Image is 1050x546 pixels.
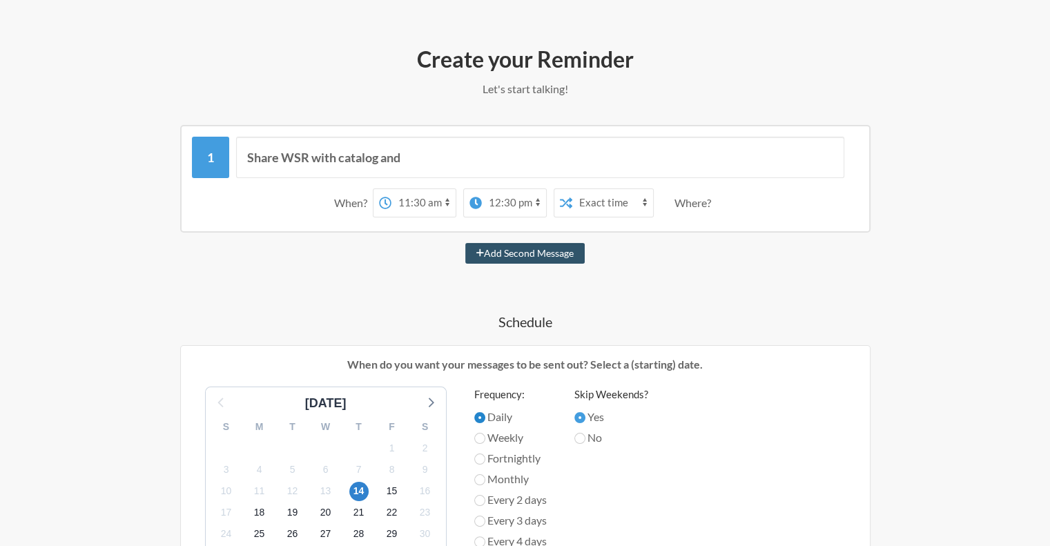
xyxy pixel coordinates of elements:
[574,433,585,444] input: No
[416,460,435,479] span: Tuesday, September 9, 2025
[574,387,648,402] label: Skip Weekends?
[334,188,373,217] div: When?
[574,429,648,446] label: No
[416,438,435,458] span: Tuesday, September 2, 2025
[474,474,485,485] input: Monthly
[300,394,352,413] div: [DATE]
[416,482,435,501] span: Tuesday, September 16, 2025
[474,409,547,425] label: Daily
[474,454,485,465] input: Fortnightly
[250,460,269,479] span: Thursday, September 4, 2025
[474,450,547,467] label: Fortnightly
[349,460,369,479] span: Sunday, September 7, 2025
[409,416,442,438] div: S
[416,503,435,523] span: Tuesday, September 23, 2025
[382,460,402,479] span: Monday, September 8, 2025
[382,482,402,501] span: Monday, September 15, 2025
[474,429,547,446] label: Weekly
[283,525,302,544] span: Friday, September 26, 2025
[250,525,269,544] span: Thursday, September 25, 2025
[217,503,236,523] span: Wednesday, September 17, 2025
[349,525,369,544] span: Sunday, September 28, 2025
[474,387,547,402] label: Frequency:
[217,460,236,479] span: Wednesday, September 3, 2025
[342,416,376,438] div: T
[376,416,409,438] div: F
[474,412,485,423] input: Daily
[283,503,302,523] span: Friday, September 19, 2025
[236,137,844,178] input: Message
[125,81,926,97] p: Let's start talking!
[125,45,926,74] h2: Create your Reminder
[382,503,402,523] span: Monday, September 22, 2025
[574,412,585,423] input: Yes
[250,503,269,523] span: Thursday, September 18, 2025
[382,525,402,544] span: Monday, September 29, 2025
[125,312,926,331] h4: Schedule
[465,243,585,264] button: Add Second Message
[283,460,302,479] span: Friday, September 5, 2025
[217,525,236,544] span: Wednesday, September 24, 2025
[349,503,369,523] span: Sunday, September 21, 2025
[474,512,547,529] label: Every 3 days
[243,416,276,438] div: M
[283,482,302,501] span: Friday, September 12, 2025
[474,491,547,508] label: Every 2 days
[474,433,485,444] input: Weekly
[316,503,336,523] span: Saturday, September 20, 2025
[316,525,336,544] span: Saturday, September 27, 2025
[416,525,435,544] span: Tuesday, September 30, 2025
[210,416,243,438] div: S
[316,460,336,479] span: Saturday, September 6, 2025
[382,438,402,458] span: Monday, September 1, 2025
[349,482,369,501] span: Sunday, September 14, 2025
[474,495,485,506] input: Every 2 days
[309,416,342,438] div: W
[574,409,648,425] label: Yes
[276,416,309,438] div: T
[674,188,717,217] div: Where?
[250,482,269,501] span: Thursday, September 11, 2025
[474,471,547,487] label: Monthly
[191,356,859,373] p: When do you want your messages to be sent out? Select a (starting) date.
[316,482,336,501] span: Saturday, September 13, 2025
[217,482,236,501] span: Wednesday, September 10, 2025
[474,516,485,527] input: Every 3 days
